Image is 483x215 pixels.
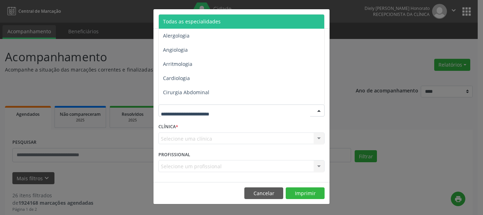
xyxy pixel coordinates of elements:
span: Cardiologia [163,75,190,81]
label: PROFISSIONAL [158,149,190,160]
span: Alergologia [163,32,190,39]
span: Cirurgia Abdominal [163,89,209,96]
span: Arritmologia [163,61,192,67]
span: Cirurgia Bariatrica [163,103,206,110]
button: Imprimir [286,187,325,199]
button: Cancelar [244,187,283,199]
button: Close [315,9,330,27]
span: Angiologia [163,46,188,53]
h5: Relatório de agendamentos [158,14,239,23]
label: CLÍNICA [158,121,178,132]
span: Todas as especialidades [163,18,221,25]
